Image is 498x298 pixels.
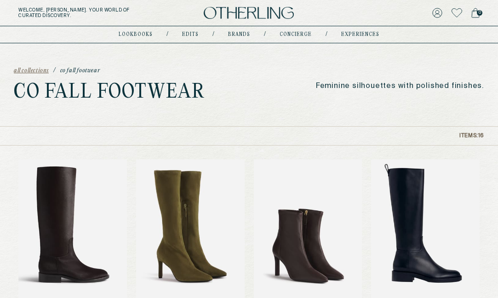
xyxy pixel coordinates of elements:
a: lookbooks [119,32,153,37]
p: Feminine silhouettes with polished finishes. [316,82,484,91]
h1: Co Fall Footwear [14,83,205,102]
a: /Co Fall Footwear [53,68,100,74]
a: Brands [228,32,250,37]
h5: Welcome, [PERSON_NAME] . Your world of curated discovery. [18,7,157,18]
div: / [212,31,214,38]
a: 0 [471,6,480,19]
a: all collections [14,68,49,74]
div: / [326,31,327,38]
p: Items: 16 [459,133,484,139]
a: concierge [280,32,312,37]
img: logo [204,7,294,19]
div: / [166,31,168,38]
div: / [264,31,266,38]
span: Co Fall Footwear [60,68,100,74]
a: experiences [341,32,379,37]
span: 0 [477,10,482,16]
span: / [53,68,56,74]
a: Edits [182,32,199,37]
